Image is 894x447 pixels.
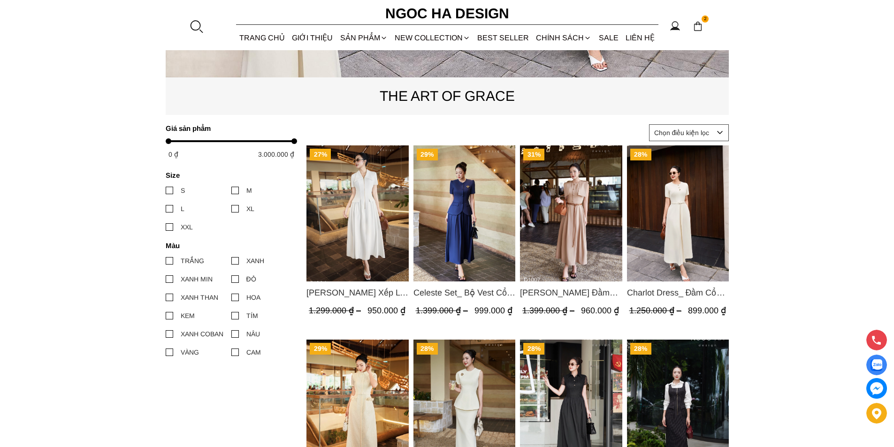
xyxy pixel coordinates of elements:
[533,25,595,50] div: Chính sách
[246,329,260,339] div: NÂU
[413,286,515,299] a: Link to Celeste Set_ Bộ Vest Cổ Tròn Chân Váy Nhún Xòe Màu Xanh Bò BJ142
[581,306,619,315] span: 960.000 ₫
[181,274,213,284] div: XANH MIN
[520,145,622,281] a: Product image - Helen Dress_ Đầm Xòe Choàng Vai Màu Bee Kaki D1007
[309,306,363,315] span: 1.299.000 ₫
[258,151,294,158] span: 3.000.000 ₫
[168,151,178,158] span: 0 ₫
[181,256,204,266] div: TRẮNG
[166,124,291,132] h4: Giá sản phẩm
[688,306,726,315] span: 899.000 ₫
[627,145,729,281] a: Product image - Charlot Dress_ Đầm Cổ Tròn Xếp Ly Giữa Kèm Đai Màu Kem D1009
[181,311,195,321] div: KEM
[246,347,261,357] div: CAM
[236,25,289,50] a: TRANG CHỦ
[474,306,512,315] span: 999.000 ₫
[181,292,218,303] div: XANH THAN
[246,185,252,196] div: M
[181,329,223,339] div: XANH COBAN
[246,292,260,303] div: HOA
[520,145,622,281] img: Helen Dress_ Đầm Xòe Choàng Vai Màu Bee Kaki D1007
[306,145,409,281] a: Product image - Ella Dress_Đầm Xếp Ly Xòe Khóa Đồng Màu Trắng D1006
[413,145,515,281] img: Celeste Set_ Bộ Vest Cổ Tròn Chân Váy Nhún Xòe Màu Xanh Bò BJ142
[415,306,470,315] span: 1.399.000 ₫
[629,306,683,315] span: 1.250.000 ₫
[246,274,256,284] div: ĐỎ
[166,171,291,179] h4: Size
[306,286,409,299] a: Link to Ella Dress_Đầm Xếp Ly Xòe Khóa Đồng Màu Trắng D1006
[306,286,409,299] span: [PERSON_NAME] Xếp Ly Xòe Khóa Đồng Màu Trắng D1006
[866,378,887,399] a: messenger
[520,286,622,299] a: Link to Helen Dress_ Đầm Xòe Choàng Vai Màu Bee Kaki D1007
[336,25,391,50] div: SẢN PHẨM
[622,25,658,50] a: LIÊN HỆ
[181,347,199,357] div: VÀNG
[246,256,264,266] div: XANH
[181,222,193,232] div: XXL
[413,145,515,281] a: Product image - Celeste Set_ Bộ Vest Cổ Tròn Chân Váy Nhún Xòe Màu Xanh Bò BJ142
[246,204,254,214] div: XL
[474,25,533,50] a: BEST SELLER
[181,185,185,196] div: S
[871,359,882,371] img: Display image
[595,25,622,50] a: SALE
[693,21,703,31] img: img-CART-ICON-ksit0nf1
[181,204,184,214] div: L
[627,286,729,299] a: Link to Charlot Dress_ Đầm Cổ Tròn Xếp Ly Giữa Kèm Đai Màu Kem D1009
[522,306,577,315] span: 1.399.000 ₫
[289,25,336,50] a: GIỚI THIỆU
[413,286,515,299] span: Celeste Set_ Bộ Vest Cổ Tròn Chân Váy Nhún Xòe Màu Xanh Bò BJ142
[866,355,887,375] a: Display image
[166,242,291,250] h4: Màu
[627,286,729,299] span: Charlot Dress_ Đầm Cổ Tròn Xếp Ly Giữa Kèm Đai Màu Kem D1009
[306,145,409,281] img: Ella Dress_Đầm Xếp Ly Xòe Khóa Đồng Màu Trắng D1006
[627,145,729,281] img: Charlot Dress_ Đầm Cổ Tròn Xếp Ly Giữa Kèm Đai Màu Kem D1009
[520,286,622,299] span: [PERSON_NAME] Đầm Xòe Choàng Vai Màu Bee Kaki D1007
[246,311,258,321] div: TÍM
[166,85,729,107] p: THE ART OF GRACE
[702,15,709,23] span: 2
[391,25,474,50] a: NEW COLLECTION
[377,2,518,25] a: Ngoc Ha Design
[367,306,405,315] span: 950.000 ₫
